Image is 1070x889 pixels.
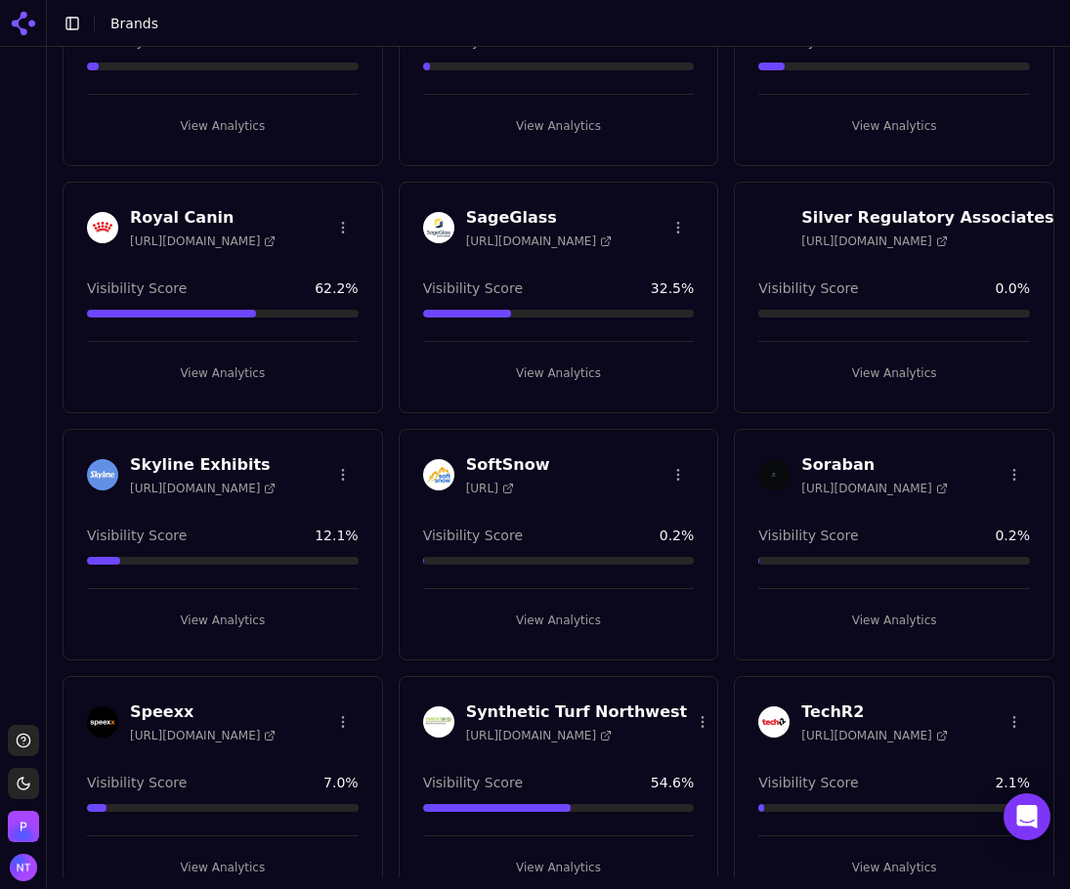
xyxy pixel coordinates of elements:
[801,700,947,724] h3: TechR2
[423,852,695,883] button: View Analytics
[323,773,359,792] span: 7.0 %
[758,526,858,545] span: Visibility Score
[466,481,514,496] span: [URL]
[130,700,276,724] h3: Speexx
[87,852,359,883] button: View Analytics
[423,278,523,298] span: Visibility Score
[758,278,858,298] span: Visibility Score
[651,773,694,792] span: 54.6 %
[758,110,1030,142] button: View Analytics
[87,212,118,243] img: Royal Canin
[130,233,276,249] span: [URL][DOMAIN_NAME]
[130,453,276,477] h3: Skyline Exhibits
[87,706,118,738] img: Speexx
[466,700,688,724] h3: Synthetic Turf Northwest
[8,811,39,842] button: Open organization switcher
[758,212,790,243] img: Silver Regulatory Associates LLC
[110,14,158,33] nav: breadcrumb
[423,358,695,389] button: View Analytics
[423,212,454,243] img: SageGlass
[130,481,276,496] span: [URL][DOMAIN_NAME]
[758,773,858,792] span: Visibility Score
[758,459,790,490] img: Soraban
[660,526,695,545] span: 0.2 %
[1004,793,1050,840] div: Open Intercom Messenger
[315,278,358,298] span: 62.2 %
[758,706,790,738] img: TechR2
[10,854,37,881] button: Open user button
[87,110,359,142] button: View Analytics
[423,605,695,636] button: View Analytics
[423,459,454,490] img: SoftSnow
[130,206,276,230] h3: Royal Canin
[758,605,1030,636] button: View Analytics
[87,773,187,792] span: Visibility Score
[758,358,1030,389] button: View Analytics
[466,728,612,743] span: [URL][DOMAIN_NAME]
[423,110,695,142] button: View Analytics
[315,526,358,545] span: 12.1 %
[466,233,612,249] span: [URL][DOMAIN_NAME]
[466,206,612,230] h3: SageGlass
[110,16,158,31] span: Brands
[87,358,359,389] button: View Analytics
[995,278,1030,298] span: 0.0 %
[801,453,947,477] h3: Soraban
[423,526,523,545] span: Visibility Score
[758,852,1030,883] button: View Analytics
[995,526,1030,545] span: 0.2 %
[87,526,187,545] span: Visibility Score
[651,278,694,298] span: 32.5 %
[87,278,187,298] span: Visibility Score
[423,773,523,792] span: Visibility Score
[801,728,947,743] span: [URL][DOMAIN_NAME]
[466,453,550,477] h3: SoftSnow
[8,811,39,842] img: Perrill
[801,481,947,496] span: [URL][DOMAIN_NAME]
[87,605,359,636] button: View Analytics
[423,706,454,738] img: Synthetic Turf Northwest
[130,728,276,743] span: [URL][DOMAIN_NAME]
[995,773,1030,792] span: 2.1 %
[87,459,118,490] img: Skyline Exhibits
[10,854,37,881] img: Nate Tower
[801,233,947,249] span: [URL][DOMAIN_NAME]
